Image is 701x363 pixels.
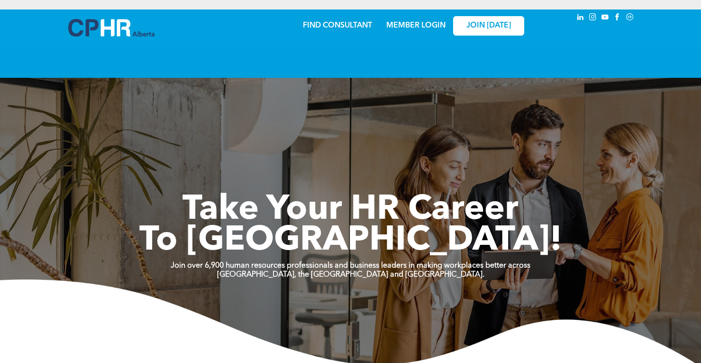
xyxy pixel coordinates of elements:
[303,22,372,29] a: FIND CONSULTANT
[575,12,586,25] a: linkedin
[68,19,155,37] img: A blue and white logo for cp alberta
[139,224,562,258] span: To [GEOGRAPHIC_DATA]!
[625,12,635,25] a: Social network
[217,271,484,279] strong: [GEOGRAPHIC_DATA], the [GEOGRAPHIC_DATA] and [GEOGRAPHIC_DATA].
[612,12,623,25] a: facebook
[386,22,446,29] a: MEMBER LOGIN
[600,12,610,25] a: youtube
[466,21,511,30] span: JOIN [DATE]
[453,16,524,36] a: JOIN [DATE]
[171,262,530,270] strong: Join over 6,900 human resources professionals and business leaders in making workplaces better ac...
[182,193,519,227] span: Take Your HR Career
[588,12,598,25] a: instagram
